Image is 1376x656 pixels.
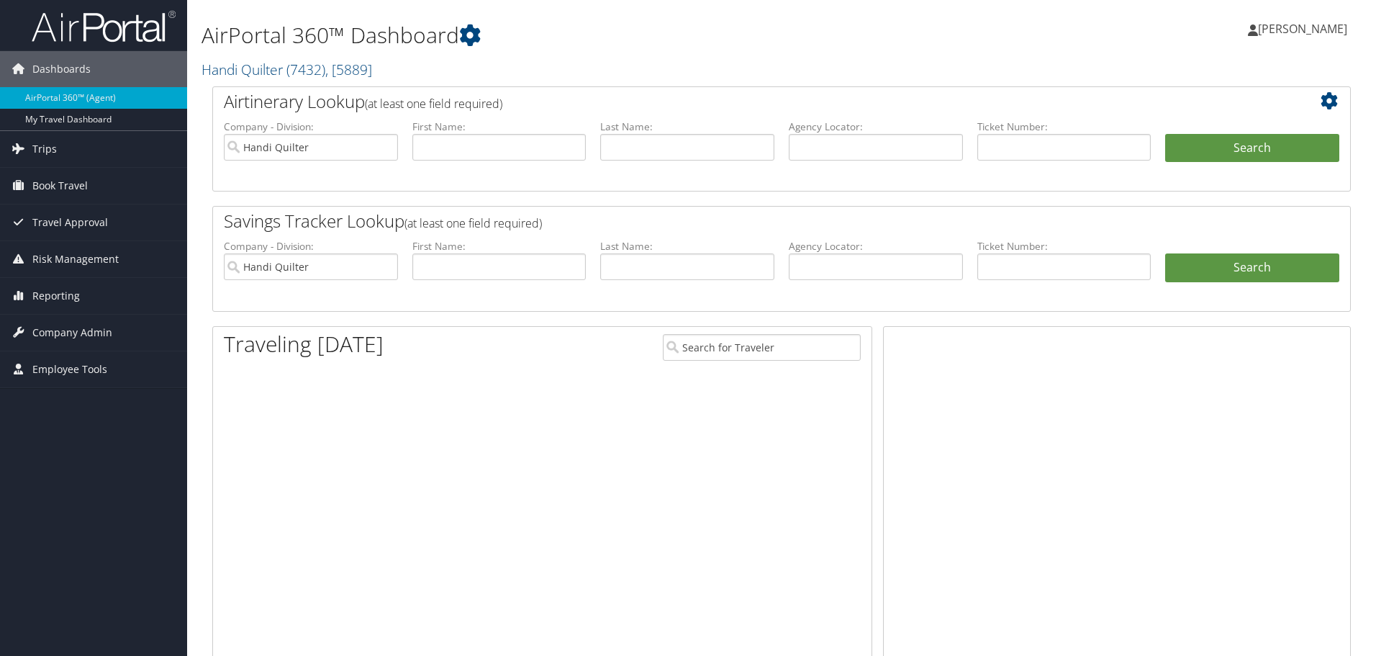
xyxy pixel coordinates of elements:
[1258,21,1347,37] span: [PERSON_NAME]
[224,329,384,359] h1: Traveling [DATE]
[224,89,1244,114] h2: Airtinerary Lookup
[224,239,398,253] label: Company - Division:
[412,239,587,253] label: First Name:
[789,239,963,253] label: Agency Locator:
[977,120,1151,134] label: Ticket Number:
[663,334,861,361] input: Search for Traveler
[32,168,88,204] span: Book Travel
[1165,253,1339,282] a: Search
[977,239,1151,253] label: Ticket Number:
[1248,7,1362,50] a: [PERSON_NAME]
[404,215,542,231] span: (at least one field required)
[32,278,80,314] span: Reporting
[32,9,176,43] img: airportal-logo.png
[325,60,372,79] span: , [ 5889 ]
[412,120,587,134] label: First Name:
[789,120,963,134] label: Agency Locator:
[365,96,502,112] span: (at least one field required)
[32,315,112,351] span: Company Admin
[32,351,107,387] span: Employee Tools
[202,20,975,50] h1: AirPortal 360™ Dashboard
[600,120,774,134] label: Last Name:
[600,239,774,253] label: Last Name:
[32,131,57,167] span: Trips
[32,241,119,277] span: Risk Management
[1165,134,1339,163] button: Search
[286,60,325,79] span: ( 7432 )
[224,253,398,280] input: search accounts
[224,209,1244,233] h2: Savings Tracker Lookup
[32,51,91,87] span: Dashboards
[32,205,108,241] span: Travel Approval
[224,120,398,134] label: Company - Division:
[202,60,372,79] a: Handi Quilter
